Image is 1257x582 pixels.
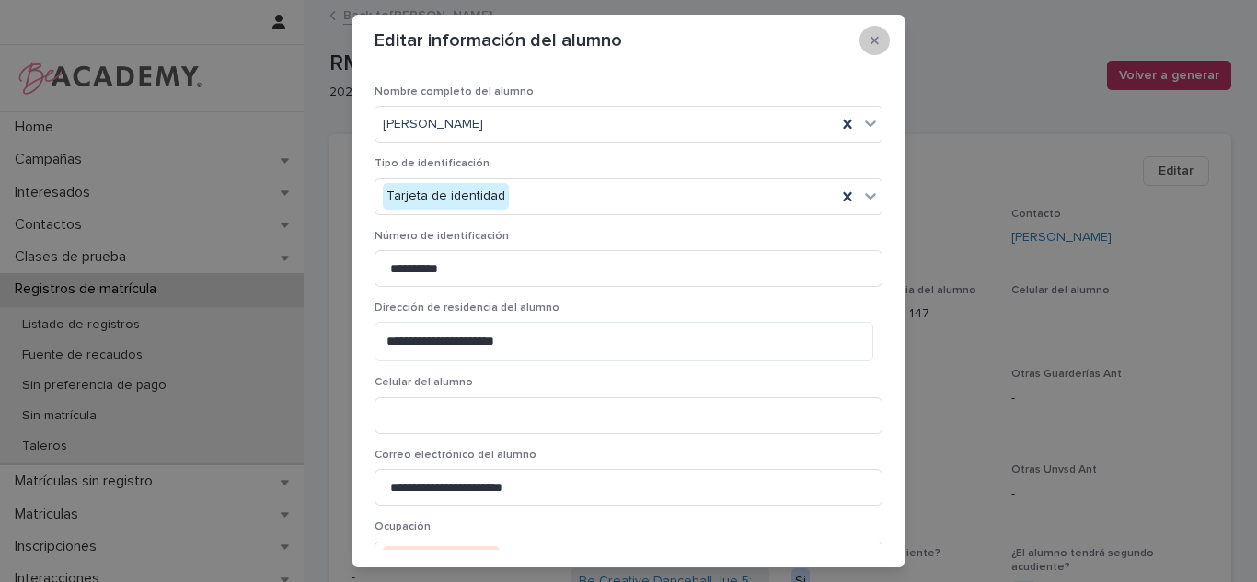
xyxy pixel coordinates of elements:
span: [PERSON_NAME] [383,115,483,134]
div: Tarjeta de identidad [383,183,509,210]
span: Dirección de residencia del alumno [375,302,559,314]
div: Estudiante colegio [383,546,500,573]
span: Tipo de identificación [375,158,490,169]
span: Celular del alumno [375,377,473,388]
span: Nombre completo del alumno [375,86,534,97]
span: Ocupación [375,521,431,532]
span: Número de identificación [375,231,509,242]
p: Editar información del alumno [375,29,622,51]
span: Correo electrónico del alumno [375,450,536,461]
